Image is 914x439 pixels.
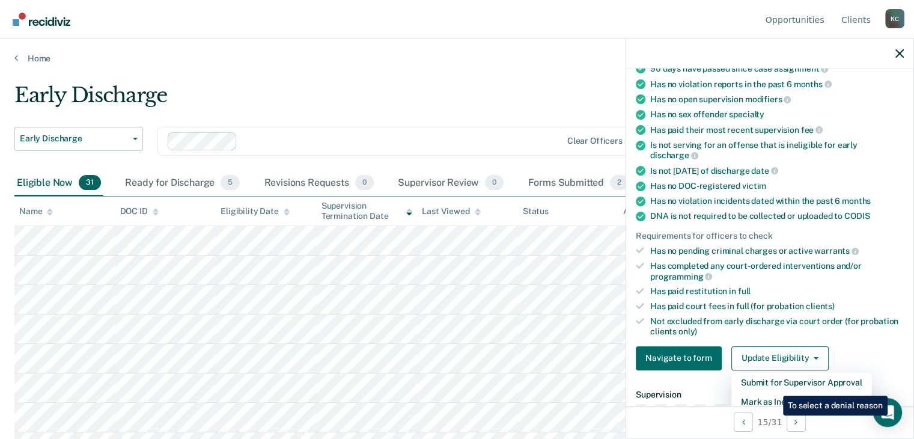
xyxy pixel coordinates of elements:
[626,406,913,438] div: 15 / 31
[610,175,629,191] span: 2
[650,181,904,191] div: Has no DOC-registered
[650,261,904,281] div: Has completed any court-ordered interventions and/or
[650,109,904,120] div: Has no sex offender
[650,272,712,281] span: programming
[321,201,413,221] div: Supervision Termination Date
[731,346,829,370] button: Update Eligibility
[636,390,904,400] dt: Supervision
[731,373,872,392] button: Submit for Supervisor Approval
[636,231,904,241] div: Requirements for officers to check
[221,206,290,216] div: Eligibility Date
[14,53,900,64] a: Home
[523,206,549,216] div: Status
[395,170,507,197] div: Supervisor Review
[14,170,103,197] div: Eligible Now
[731,373,872,411] div: Dropdown Menu
[650,301,904,312] div: Has paid court fees in full (for probation
[844,211,870,221] span: CODIS
[885,9,904,28] button: Profile dropdown button
[650,63,904,74] div: 90 days have passed since case
[650,94,904,105] div: Has no open supervision
[19,206,53,216] div: Name
[794,79,832,89] span: months
[650,245,904,256] div: Has no pending criminal charges or active
[623,206,680,216] div: Assigned to
[814,246,859,256] span: warrants
[650,79,904,90] div: Has no violation reports in the past 6
[742,181,766,191] span: victim
[636,346,722,370] button: Navigate to form
[120,206,159,216] div: DOC ID
[806,301,835,311] span: clients)
[525,170,631,197] div: Forms Submitted
[842,196,871,206] span: months
[422,206,480,216] div: Last Viewed
[650,316,904,337] div: Not excluded from early discharge via court order (for probation clients
[873,398,902,427] div: Open Intercom Messenger
[650,150,698,160] span: discharge
[14,83,700,117] div: Early Discharge
[774,64,828,73] span: assignment
[485,175,504,191] span: 0
[650,211,904,221] div: DNA is not required to be collected or uploaded to
[650,124,904,135] div: Has paid their most recent supervision
[731,392,872,411] button: Mark as Ineligible
[20,134,128,144] span: Early Discharge
[751,166,778,176] span: date
[801,125,823,135] span: fee
[734,413,753,432] button: Previous Opportunity
[636,346,727,370] a: Navigate to form link
[650,196,904,206] div: Has no violation incidents dated within the past 6
[787,413,806,432] button: Next Opportunity
[678,327,697,336] span: only)
[650,165,904,176] div: Is not [DATE] of discharge
[745,94,791,104] span: modifiers
[261,170,376,197] div: Revisions Requests
[13,13,70,26] img: Recidiviz
[729,109,764,119] span: specialty
[738,286,751,296] span: full
[650,286,904,296] div: Has paid restitution in
[650,140,904,161] div: Is not serving for an offense that is ineligible for early
[885,9,904,28] div: K C
[567,136,623,146] div: Clear officers
[355,175,374,191] span: 0
[123,170,242,197] div: Ready for Discharge
[221,175,240,191] span: 5
[79,175,101,191] span: 31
